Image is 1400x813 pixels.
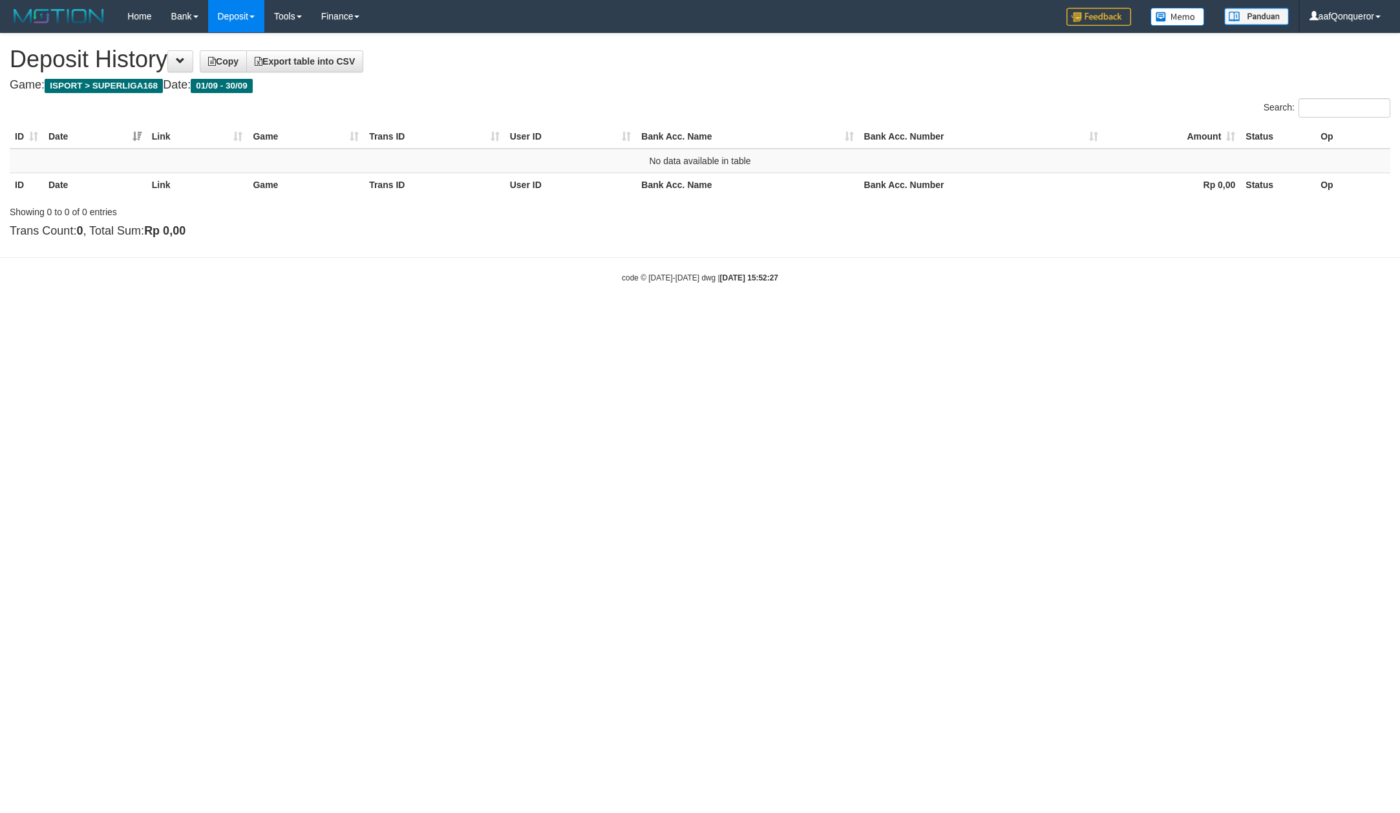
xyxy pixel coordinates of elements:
[1315,173,1390,196] th: Op
[43,125,147,149] th: Date: activate to sort column ascending
[859,173,1103,196] th: Bank Acc. Number
[1103,125,1241,149] th: Amount: activate to sort column ascending
[364,173,505,196] th: Trans ID
[76,224,83,237] strong: 0
[1240,173,1315,196] th: Status
[10,225,1390,238] h4: Trans Count: , Total Sum:
[10,79,1390,92] h4: Game: Date:
[1264,98,1390,118] label: Search:
[10,200,574,218] div: Showing 0 to 0 of 0 entries
[622,273,778,282] small: code © [DATE]-[DATE] dwg |
[636,125,858,149] th: Bank Acc. Name: activate to sort column ascending
[1066,8,1131,26] img: Feedback.jpg
[859,125,1103,149] th: Bank Acc. Number: activate to sort column ascending
[208,56,239,67] span: Copy
[720,273,778,282] strong: [DATE] 15:52:27
[45,79,163,93] span: ISPORT > SUPERLIGA168
[10,6,108,26] img: MOTION_logo.png
[255,56,355,67] span: Export table into CSV
[10,149,1390,173] td: No data available in table
[248,125,364,149] th: Game: activate to sort column ascending
[1204,180,1236,190] strong: Rp 0,00
[364,125,505,149] th: Trans ID: activate to sort column ascending
[147,173,248,196] th: Link
[1315,125,1390,149] th: Op
[248,173,364,196] th: Game
[1151,8,1205,26] img: Button%20Memo.svg
[1299,98,1390,118] input: Search:
[10,173,43,196] th: ID
[505,173,637,196] th: User ID
[636,173,858,196] th: Bank Acc. Name
[144,224,186,237] strong: Rp 0,00
[246,50,363,72] a: Export table into CSV
[191,79,253,93] span: 01/09 - 30/09
[1240,125,1315,149] th: Status
[10,125,43,149] th: ID: activate to sort column ascending
[505,125,637,149] th: User ID: activate to sort column ascending
[10,47,1390,72] h1: Deposit History
[43,173,147,196] th: Date
[200,50,247,72] a: Copy
[147,125,248,149] th: Link: activate to sort column ascending
[1224,8,1289,25] img: panduan.png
